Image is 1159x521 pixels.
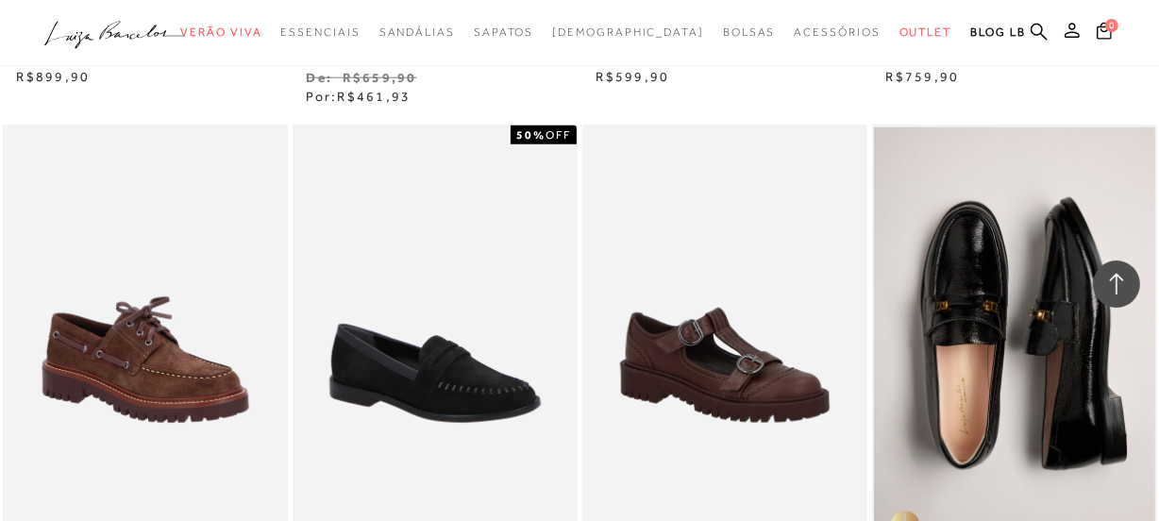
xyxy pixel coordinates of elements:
[337,89,411,104] span: R$461,93
[180,15,261,50] a: categoryNavScreenReaderText
[1105,19,1118,32] span: 0
[180,25,261,39] span: Verão Viva
[307,89,412,104] span: Por:
[886,69,960,84] span: R$759,90
[379,15,455,50] a: categoryNavScreenReaderText
[899,25,952,39] span: Outlet
[596,69,670,84] span: R$599,90
[795,15,881,50] a: categoryNavScreenReaderText
[280,25,360,39] span: Essenciais
[1091,21,1117,46] button: 0
[795,25,881,39] span: Acessórios
[280,15,360,50] a: categoryNavScreenReaderText
[474,15,533,50] a: categoryNavScreenReaderText
[899,15,952,50] a: categoryNavScreenReaderText
[474,25,533,39] span: Sapatos
[552,15,704,50] a: noSubCategoriesText
[546,128,571,142] span: OFF
[723,25,776,39] span: Bolsas
[516,128,546,142] strong: 50%
[343,70,417,85] small: R$659,90
[17,69,91,84] span: R$899,90
[970,15,1025,50] a: BLOG LB
[379,25,455,39] span: Sandálias
[552,25,704,39] span: [DEMOGRAPHIC_DATA]
[307,70,333,85] small: De:
[970,25,1025,39] span: BLOG LB
[723,15,776,50] a: categoryNavScreenReaderText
